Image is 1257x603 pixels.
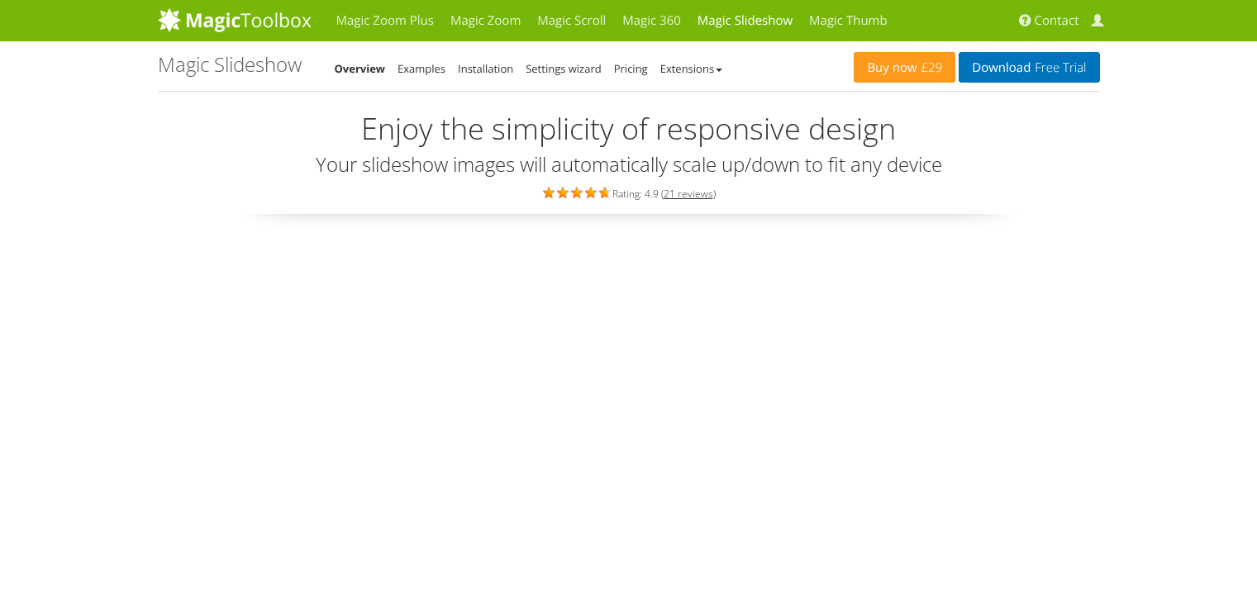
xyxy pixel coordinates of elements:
[158,7,312,32] img: MagicToolbox.com - Image tools for your website
[854,52,955,83] a: Buy now£29
[664,187,713,201] a: 21 reviews
[526,61,602,76] a: Settings wizard
[660,61,722,76] a: Extensions
[1035,12,1079,29] span: Contact
[614,61,648,76] a: Pricing
[158,154,1100,175] h3: Your slideshow images will automatically scale up/down to fit any device
[917,61,943,74] span: £29
[158,183,1100,202] div: Rating: 4.9 ( )
[158,112,1100,145] h2: Enjoy the simplicity of responsive design
[335,61,386,76] a: Overview
[158,54,302,75] h1: Magic Slideshow
[959,52,1099,83] a: DownloadFree Trial
[398,61,445,76] a: Examples
[1031,61,1086,74] span: Free Trial
[458,61,513,76] a: Installation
